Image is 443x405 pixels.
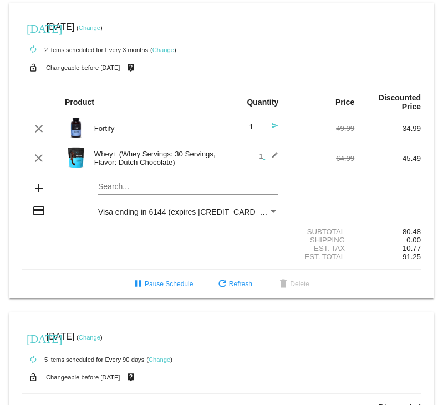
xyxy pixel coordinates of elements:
[277,278,290,291] mat-icon: delete
[259,152,278,160] span: 1
[124,370,138,384] mat-icon: live_help
[288,244,354,252] div: Est. Tax
[216,278,229,291] mat-icon: refresh
[98,183,278,191] input: Search...
[27,353,40,367] mat-icon: autorenew
[32,181,45,195] mat-icon: add
[131,278,145,291] mat-icon: pause
[265,151,278,165] mat-icon: edit
[288,227,354,236] div: Subtotal
[32,151,45,165] mat-icon: clear
[77,24,103,31] small: ( )
[124,60,138,75] mat-icon: live_help
[79,334,100,341] a: Change
[406,236,421,244] span: 0.00
[288,236,354,244] div: Shipping
[79,24,100,31] a: Change
[288,124,354,133] div: 49.99
[354,154,421,163] div: 45.49
[150,47,176,53] small: ( )
[22,47,148,53] small: 2 items scheduled for Every 3 months
[65,117,87,139] img: Image-1-Carousel-Fortify-Transp.png
[32,122,45,135] mat-icon: clear
[123,274,202,294] button: Pause Schedule
[288,252,354,261] div: Est. Total
[354,124,421,133] div: 34.99
[146,356,172,363] small: ( )
[27,370,40,384] mat-icon: lock_open
[247,98,278,107] strong: Quantity
[98,207,278,216] mat-select: Payment Method
[149,356,170,363] a: Change
[288,154,354,163] div: 64.99
[27,43,40,57] mat-icon: autorenew
[46,64,120,71] small: Changeable before [DATE]
[77,334,103,341] small: ( )
[27,60,40,75] mat-icon: lock_open
[277,280,309,288] span: Delete
[89,124,222,133] div: Fortify
[27,21,40,34] mat-icon: [DATE]
[152,47,174,53] a: Change
[131,280,193,288] span: Pause Schedule
[207,274,261,294] button: Refresh
[379,93,421,111] strong: Discounted Price
[89,150,222,166] div: Whey+ (Whey Servings: 30 Servings, Flavor: Dutch Chocolate)
[354,227,421,236] div: 80.48
[27,331,40,345] mat-icon: [DATE]
[403,244,421,252] span: 10.77
[403,252,421,261] span: 91.25
[216,280,252,288] span: Refresh
[98,207,284,216] span: Visa ending in 6144 (expires [CREDIT_CARD_DATA])
[335,98,354,107] strong: Price
[32,204,45,217] mat-icon: credit_card
[46,374,120,381] small: Changeable before [DATE]
[265,122,278,135] mat-icon: send
[249,123,263,131] input: Quantity
[268,274,318,294] button: Delete
[22,356,144,363] small: 5 items scheduled for Every 90 days
[65,98,94,107] strong: Product
[65,146,87,169] img: Image-1-Carousel-Whey-2lb-Dutch-Chocolate-no-badge-Transp.png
